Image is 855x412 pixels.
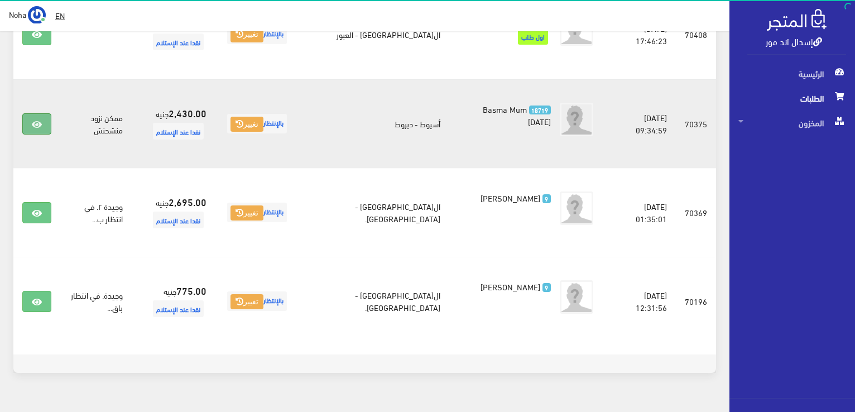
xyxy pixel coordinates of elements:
span: [PERSON_NAME] [481,279,540,294]
a: الرئيسية [729,61,855,86]
img: avatar.png [560,103,593,136]
td: ممكن نزود منشحنش [60,79,132,168]
img: . [767,9,827,31]
span: الرئيسية [738,61,846,86]
td: جنيه [132,79,215,168]
span: بالإنتظار [227,25,287,44]
a: المخزون [729,111,855,135]
td: ال[GEOGRAPHIC_DATA] - [GEOGRAPHIC_DATA]. [299,168,449,257]
span: نقدا عند الإستلام [153,300,204,317]
td: [DATE] 09:34:59 [611,79,676,168]
button: تغيير [230,117,263,132]
img: ... [28,6,46,24]
button: تغيير [230,205,263,221]
a: الطلبات [729,86,855,111]
td: وجيدة. في انتظار باق... [60,257,132,346]
span: نقدا عند الإستلام [153,33,204,50]
button: تغيير [230,27,263,42]
a: EN [51,6,69,26]
span: 18719 [529,106,551,115]
td: جنيه [132,257,215,346]
a: 9 [PERSON_NAME] [467,280,551,293]
span: نقدا عند الإستلام [153,123,204,140]
td: وجيدة ٢. في انتظار ب... [60,168,132,257]
span: بالإنتظار [227,291,287,311]
span: اول طلب [518,28,548,45]
td: 70196 [676,257,716,346]
span: بالإنتظار [227,114,287,133]
img: avatar.png [560,280,593,314]
td: جنيه [132,168,215,257]
strong: 775.00 [176,283,206,298]
td: [DATE] 01:35:01 [611,168,676,257]
span: بالإنتظار [227,203,287,222]
span: الطلبات [738,86,846,111]
strong: 2,695.00 [169,194,206,209]
span: [PERSON_NAME] [481,190,540,205]
a: إسدال اند مور [766,33,822,49]
td: أسيوط - ديروط [299,79,449,168]
span: المخزون [738,111,846,135]
strong: 2,430.00 [169,106,206,120]
span: نقدا عند الإستلام [153,212,204,228]
span: Noha [9,7,26,21]
u: EN [55,8,65,22]
img: avatar.png [560,191,593,225]
button: تغيير [230,294,263,310]
td: [DATE] 12:31:56 [611,257,676,346]
td: ال[GEOGRAPHIC_DATA] - [GEOGRAPHIC_DATA]. [299,257,449,346]
a: 18719 Basma Mum [DATE] [467,103,551,127]
td: 70375 [676,79,716,168]
span: 9 [542,283,551,293]
span: Basma Mum [DATE] [483,101,551,129]
a: ... Noha [9,6,46,23]
a: 9 [PERSON_NAME] [467,191,551,204]
span: 9 [542,194,551,204]
td: 70369 [676,168,716,257]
